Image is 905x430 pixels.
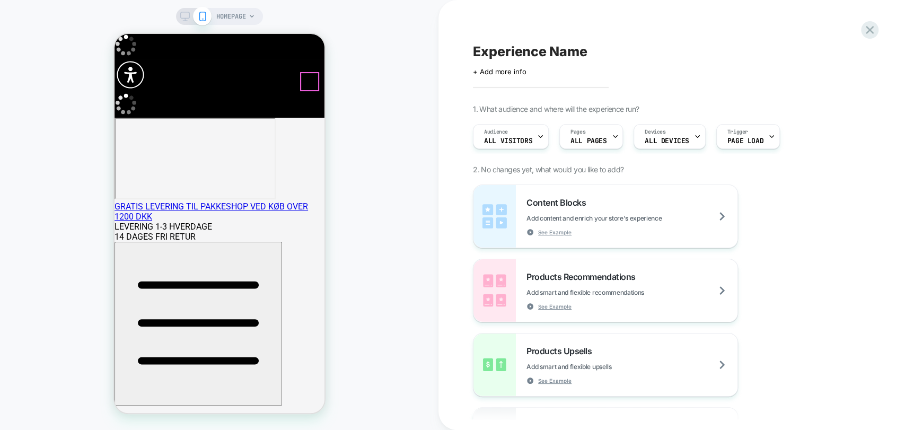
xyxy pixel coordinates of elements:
[727,128,748,136] span: Trigger
[473,67,526,76] span: + Add more info
[538,377,572,384] span: See Example
[484,137,532,145] span: All Visitors
[526,271,640,282] span: Products Recommendations
[727,137,763,145] span: Page Load
[645,137,689,145] span: ALL DEVICES
[473,104,639,113] span: 1. What audience and where will the experience run?
[645,128,665,136] span: Devices
[570,128,585,136] span: Pages
[526,214,715,222] span: Add content and enrich your store's experience
[538,303,572,310] span: See Example
[473,165,623,174] span: 2. No changes yet, what would you like to add?
[484,128,508,136] span: Audience
[473,43,587,59] span: Experience Name
[526,346,597,356] span: Products Upsells
[526,363,664,371] span: Add smart and flexible upsells
[526,197,591,208] span: Content Blocks
[570,137,607,145] span: ALL PAGES
[216,8,246,25] span: HOMEPAGE
[526,288,697,296] span: Add smart and flexible recommendations
[538,229,572,236] span: See Example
